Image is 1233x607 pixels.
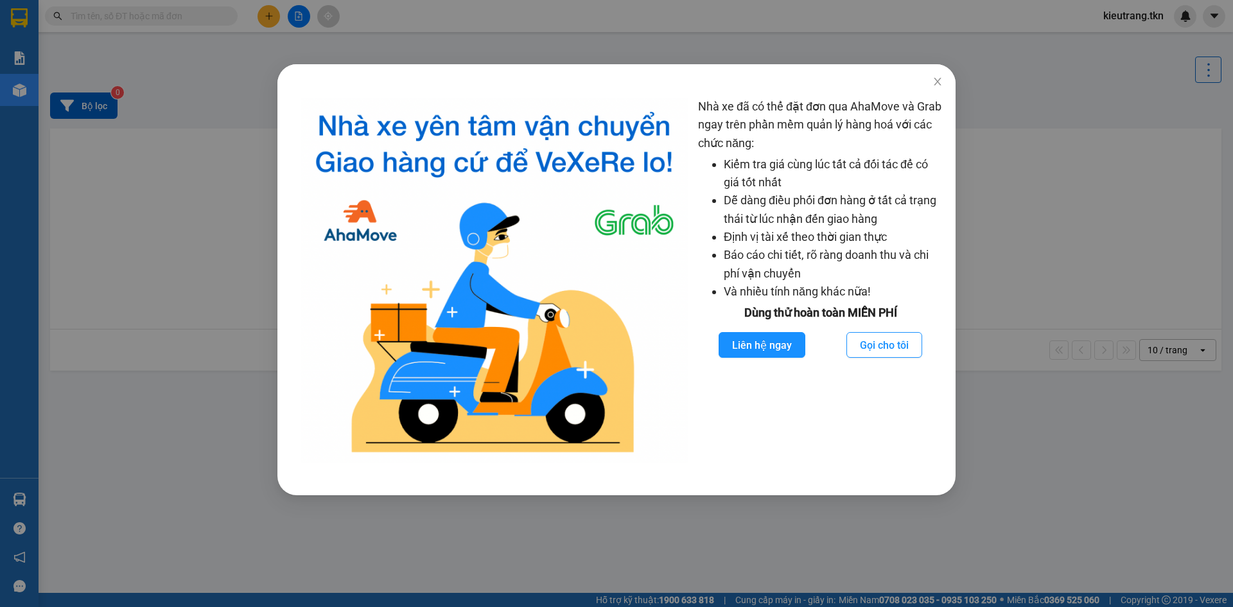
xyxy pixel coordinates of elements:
button: Gọi cho tôi [846,332,922,358]
div: Dùng thử hoàn toàn MIỄN PHÍ [698,304,943,322]
li: Kiểm tra giá cùng lúc tất cả đối tác để có giá tốt nhất [724,155,943,192]
span: Gọi cho tôi [860,337,909,353]
span: Liên hệ ngay [732,337,792,353]
li: Báo cáo chi tiết, rõ ràng doanh thu và chi phí vận chuyển [724,246,943,283]
li: Và nhiều tính năng khác nữa! [724,283,943,301]
div: Nhà xe đã có thể đặt đơn qua AhaMove và Grab ngay trên phần mềm quản lý hàng hoá với các chức năng: [698,98,943,463]
span: close [932,76,943,87]
img: logo [301,98,688,463]
button: Close [920,64,956,100]
button: Liên hệ ngay [719,332,805,358]
li: Định vị tài xế theo thời gian thực [724,228,943,246]
li: Dễ dàng điều phối đơn hàng ở tất cả trạng thái từ lúc nhận đến giao hàng [724,191,943,228]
